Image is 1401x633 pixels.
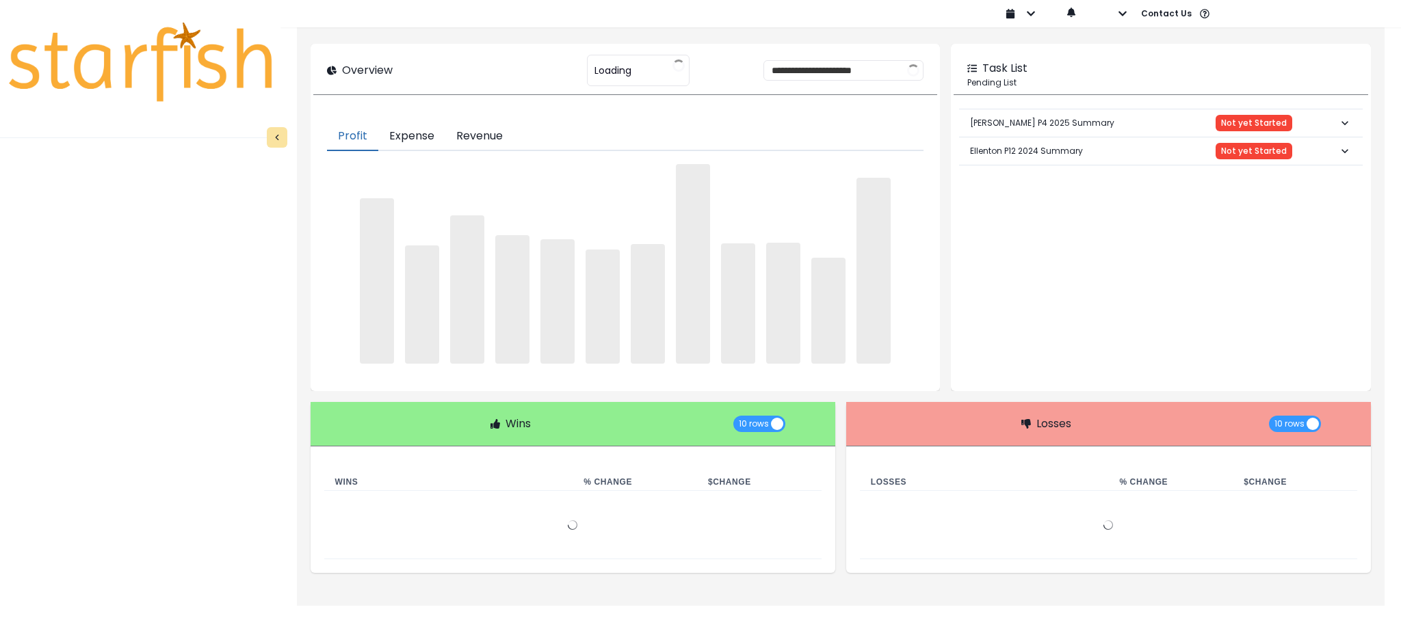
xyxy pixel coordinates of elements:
th: Losses [860,474,1109,491]
th: Wins [324,474,573,491]
th: % Change [1108,474,1233,491]
span: ‌ [360,198,394,364]
button: [PERSON_NAME] P4 2025 SummaryNot yet Started [959,109,1363,137]
span: ‌ [586,250,620,364]
span: ‌ [450,215,484,364]
span: Not yet Started [1221,118,1287,128]
th: $ Change [1233,474,1357,491]
button: Expense [378,122,445,151]
button: Ellenton P12 2024 SummaryNot yet Started [959,137,1363,165]
th: % Change [573,474,697,491]
span: 10 rows [1274,416,1305,432]
span: ‌ [721,243,755,364]
p: [PERSON_NAME] P4 2025 Summary [970,106,1114,140]
p: Overview [342,62,393,79]
th: $ Change [697,474,822,491]
span: ‌ [495,235,529,364]
p: Pending List [967,77,1354,89]
span: ‌ [811,258,846,364]
button: Profit [327,122,378,151]
span: Loading [594,56,631,85]
p: Wins [506,416,531,432]
span: ‌ [405,245,439,364]
span: ‌ [631,244,665,364]
p: Ellenton P12 2024 Summary [970,134,1083,168]
span: ‌ [540,239,575,364]
span: ‌ [676,164,710,364]
button: Revenue [445,122,514,151]
p: Task List [982,60,1027,77]
p: Losses [1036,416,1071,432]
span: ‌ [856,178,891,364]
span: 10 rows [739,416,769,432]
span: Not yet Started [1221,146,1287,156]
span: ‌ [766,243,800,364]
